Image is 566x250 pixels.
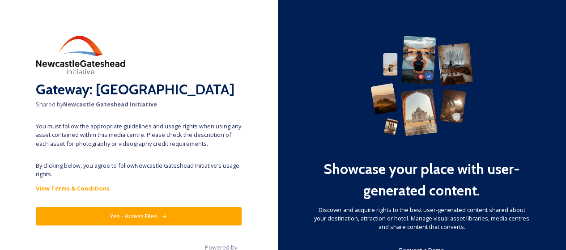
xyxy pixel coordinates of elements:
strong: View Terms & Conditions [36,184,110,192]
img: download%20(2).png [36,36,125,74]
h2: Gateway: [GEOGRAPHIC_DATA] [36,79,242,100]
h2: Showcase your place with user-generated content. [313,158,530,201]
a: View Terms & Conditions [36,183,242,194]
span: Shared by [36,100,242,109]
span: By clicking below, you agree to follow Newcastle Gateshead Initiative 's usage rights. [36,161,242,178]
button: Yes - Access Files [36,207,242,225]
img: 63b42ca75bacad526042e722_Group%20154-p-800.png [370,36,472,136]
span: Discover and acquire rights to the best user-generated content shared about your destination, att... [313,206,530,232]
strong: Newcastle Gateshead Initiative [63,100,157,108]
span: You must follow the appropriate guidelines and usage rights when using any asset contained within... [36,122,242,148]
